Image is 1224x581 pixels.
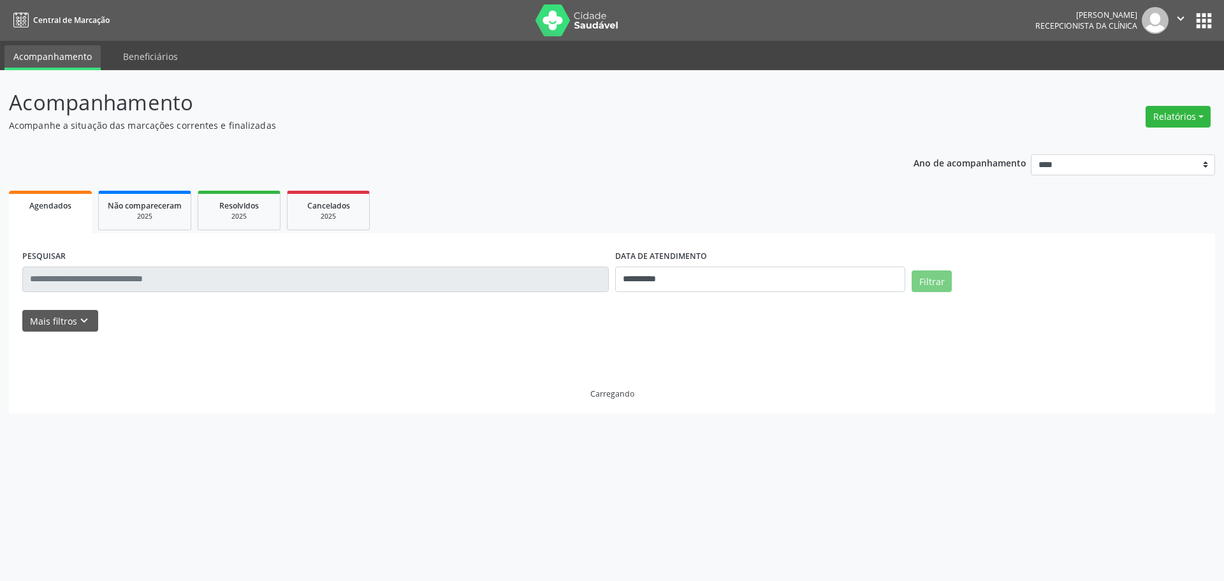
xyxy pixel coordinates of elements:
span: Resolvidos [219,200,259,211]
span: Cancelados [307,200,350,211]
a: Central de Marcação [9,10,110,31]
div: Carregando [590,388,634,399]
p: Acompanhamento [9,87,853,119]
button: Filtrar [912,270,952,292]
i: keyboard_arrow_down [77,314,91,328]
div: 2025 [108,212,182,221]
i:  [1174,11,1188,26]
img: img [1142,7,1169,34]
label: DATA DE ATENDIMENTO [615,247,707,267]
span: Recepcionista da clínica [1035,20,1137,31]
label: PESQUISAR [22,247,66,267]
div: [PERSON_NAME] [1035,10,1137,20]
span: Central de Marcação [33,15,110,26]
p: Ano de acompanhamento [914,154,1026,170]
div: 2025 [207,212,271,221]
button: Mais filtroskeyboard_arrow_down [22,310,98,332]
a: Beneficiários [114,45,187,68]
button:  [1169,7,1193,34]
button: apps [1193,10,1215,32]
p: Acompanhe a situação das marcações correntes e finalizadas [9,119,853,132]
a: Acompanhamento [4,45,101,70]
span: Não compareceram [108,200,182,211]
button: Relatórios [1146,106,1211,128]
span: Agendados [29,200,71,211]
div: 2025 [296,212,360,221]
